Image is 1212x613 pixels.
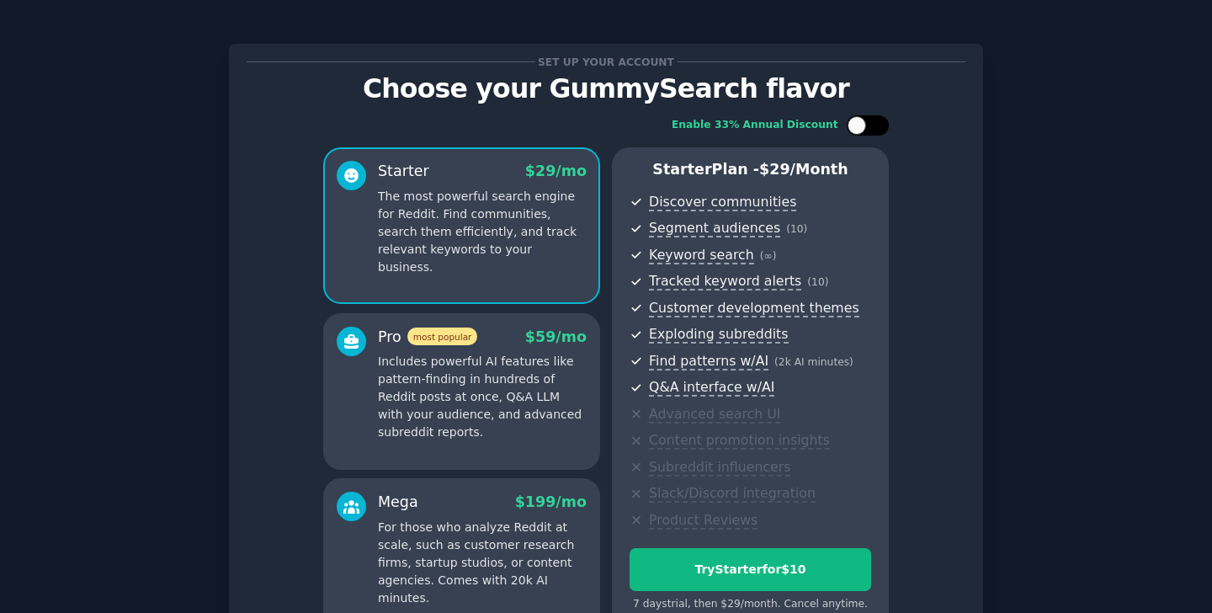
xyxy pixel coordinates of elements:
[525,163,587,179] span: $ 29 /mo
[378,161,429,182] div: Starter
[649,194,796,211] span: Discover communities
[649,512,757,530] span: Product Reviews
[649,353,768,370] span: Find patterns w/AI
[649,300,859,317] span: Customer development themes
[407,328,478,345] span: most popular
[630,561,870,578] div: Try Starter for $10
[760,250,777,262] span: ( ∞ )
[535,53,678,71] span: Set up your account
[247,74,965,104] p: Choose your GummySearch flavor
[649,432,830,450] span: Content promotion insights
[630,548,871,591] button: TryStarterfor$10
[378,492,418,513] div: Mega
[759,161,848,178] span: $ 29 /month
[774,356,853,368] span: ( 2k AI minutes )
[649,220,780,237] span: Segment audiences
[672,118,838,133] div: Enable 33% Annual Discount
[649,485,816,503] span: Slack/Discord integration
[649,247,754,264] span: Keyword search
[378,519,587,607] p: For those who analyze Reddit at scale, such as customer research firms, startup studios, or conte...
[649,326,788,344] span: Exploding subreddits
[378,188,587,276] p: The most powerful search engine for Reddit. Find communities, search them efficiently, and track ...
[378,353,587,441] p: Includes powerful AI features like pattern-finding in hundreds of Reddit posts at once, Q&A LLM w...
[630,597,871,612] div: 7 days trial, then $ 29 /month . Cancel anytime.
[786,223,807,235] span: ( 10 )
[649,459,790,477] span: Subreddit influencers
[630,159,871,180] p: Starter Plan -
[649,273,801,291] span: Tracked keyword alerts
[525,328,587,345] span: $ 59 /mo
[649,379,774,397] span: Q&A interface w/AI
[515,493,587,510] span: $ 199 /mo
[807,276,828,288] span: ( 10 )
[378,327,477,348] div: Pro
[649,406,780,424] span: Advanced search UI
